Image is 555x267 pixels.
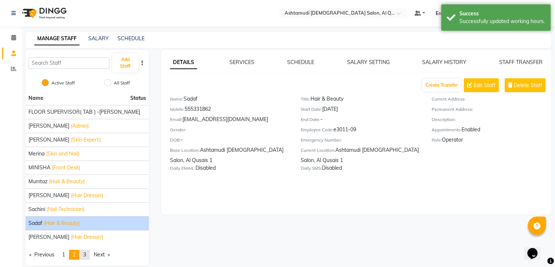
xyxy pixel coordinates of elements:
span: (Front Desk) [52,164,80,172]
a: SERVICES [230,59,254,65]
div: Enabled [432,126,551,136]
label: Permanent Address: [432,106,473,113]
a: Previous [26,250,58,260]
div: 555331862 [170,105,290,116]
iframe: chat widget [524,238,548,260]
label: All Staff [114,80,130,86]
span: [PERSON_NAME] [28,136,69,144]
span: (Nail Technician) [47,206,84,213]
label: Title: [301,96,311,102]
label: Start Date: [301,106,322,113]
a: SCHEDULE [287,59,314,65]
span: (Hair & Beauty) [44,219,80,227]
div: Operator [432,136,551,146]
div: Success [459,10,545,18]
a: SALARY [88,35,109,42]
span: 3 [83,251,86,258]
div: Disabled [170,164,290,174]
span: (Skin Expert) [71,136,101,144]
div: [DATE] [301,105,420,116]
span: [PERSON_NAME] [28,192,69,199]
div: e3011-09 [301,126,420,136]
label: Description: [432,116,456,123]
span: (Skin and Nail) [46,150,79,158]
span: Sachini [28,206,45,213]
a: SCHEDULE [117,35,144,42]
div: Ashtamudi [DEMOGRAPHIC_DATA] Salon, Al Qusais 1 [170,146,290,164]
div: Sadaf [170,95,290,105]
a: STAFF TRANSFER [499,59,543,65]
a: SALARY SETTING [347,59,390,65]
span: Status [130,94,146,102]
label: Current Address: [432,96,466,102]
a: SALARY HISTORY [422,59,466,65]
label: Name: [170,96,184,102]
nav: Pagination [26,250,149,260]
span: (Hair & Beauty) [49,178,85,185]
label: Role: [432,137,442,143]
label: Emergency Number: [301,137,342,143]
a: Next [90,250,113,260]
div: Disabled [301,164,420,174]
span: Name [28,95,43,101]
input: Search Staff [28,57,109,69]
button: Delete Staff [505,78,546,92]
span: FLOOR SUPERVISOR( TAB ) -[PERSON_NAME] [28,108,140,116]
div: Ashtamudi [DEMOGRAPHIC_DATA] Salon, Al Qusais 1 [301,146,420,164]
label: Base Location: [170,147,200,154]
span: Sadaf [28,219,42,227]
a: DETAILS [170,56,197,69]
button: Edit Staff [464,78,499,92]
label: Email: [170,116,182,123]
label: Active Staff [51,80,75,86]
div: Hair & Beauty [301,95,420,105]
span: Edit Staff [474,82,496,89]
span: MINISHA [28,164,50,172]
span: Delete Staff [514,82,542,89]
div: - [301,116,420,126]
label: Mobile: [170,106,185,113]
span: (Hair Dresser) [71,233,103,241]
span: [PERSON_NAME] [28,233,69,241]
label: Current Location: [301,147,335,154]
div: Successfully updated working hours. [459,18,545,25]
span: (Admin) [71,122,89,130]
button: Add Staff [112,53,138,72]
div: [EMAIL_ADDRESS][DOMAIN_NAME] [170,116,290,126]
label: Daily SMS: [301,165,322,172]
span: 1 [62,251,65,258]
label: Employee Code: [301,127,334,133]
label: DOB: [170,137,181,143]
label: Appointments: [432,127,462,133]
img: logo [19,3,69,23]
div: - [170,136,290,146]
button: Create Transfer [423,79,461,91]
label: Daily EMAIL: [170,165,196,172]
label: End Date: [301,116,320,123]
span: (Hair Dresser) [71,192,103,199]
label: Gender: [170,127,186,133]
a: MANAGE STAFF [34,32,80,45]
span: Mumtaz [28,178,47,185]
span: [PERSON_NAME] [28,122,69,130]
span: 2 [73,251,76,258]
span: Merina [28,150,45,158]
